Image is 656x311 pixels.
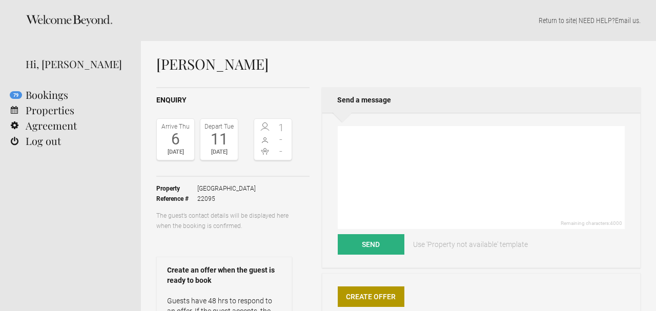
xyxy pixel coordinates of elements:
[159,132,192,147] div: 6
[26,56,126,72] div: Hi, [PERSON_NAME]
[156,95,310,106] h2: Enquiry
[615,16,639,25] a: Email us
[156,211,292,231] p: The guest’s contact details will be displayed here when the booking is confirmed.
[203,147,235,157] div: [DATE]
[156,15,641,26] p: | NEED HELP? .
[156,194,197,204] strong: Reference #
[322,87,641,113] h2: Send a message
[338,234,404,255] button: Send
[539,16,576,25] a: Return to site
[159,147,192,157] div: [DATE]
[273,146,290,156] span: -
[156,56,641,72] h1: [PERSON_NAME]
[203,121,235,132] div: Depart Tue
[203,132,235,147] div: 11
[156,183,197,194] strong: Property
[406,234,535,255] a: Use 'Property not available' template
[197,183,256,194] span: [GEOGRAPHIC_DATA]
[10,91,22,99] flynt-notification-badge: 79
[338,286,404,307] a: Create Offer
[273,122,290,133] span: 1
[167,265,281,285] strong: Create an offer when the guest is ready to book
[197,194,256,204] span: 22095
[273,134,290,144] span: -
[159,121,192,132] div: Arrive Thu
